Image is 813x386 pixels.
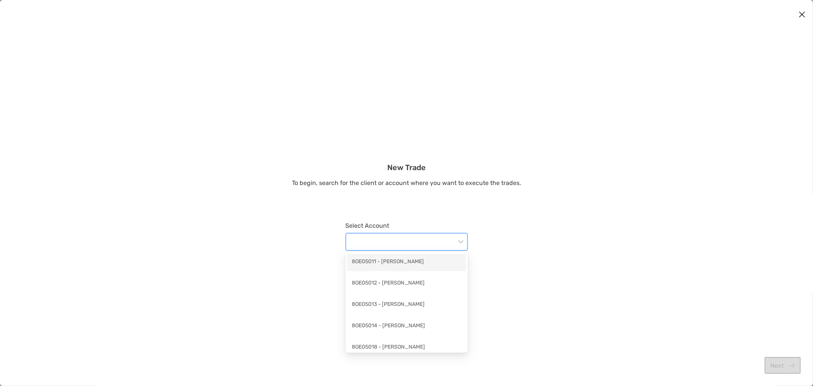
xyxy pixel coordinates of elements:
[346,222,468,229] label: Select Account
[352,322,462,331] div: 8OE05014 - [PERSON_NAME]
[292,178,521,188] p: To begin, search for the client or account where you want to execute the trades.
[796,9,808,21] button: Close modal
[352,279,462,288] div: 8OE05012 - [PERSON_NAME]
[347,339,466,357] div: 8OE05018 - Christopher Wong
[352,300,462,310] div: 8OE05013 - [PERSON_NAME]
[347,275,466,293] div: 8OE05012 - MICHAEL SOLORIO
[347,296,466,314] div: 8OE05013 - MICHAEL SOLORIO
[347,254,466,271] div: 8OE05011 - Henry Hoang
[292,163,521,172] h3: New Trade
[352,257,462,267] div: 8OE05011 - [PERSON_NAME]
[352,343,462,352] div: 8OE05018 - [PERSON_NAME]
[347,318,466,335] div: 8OE05014 - MICHAEL SOLORIO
